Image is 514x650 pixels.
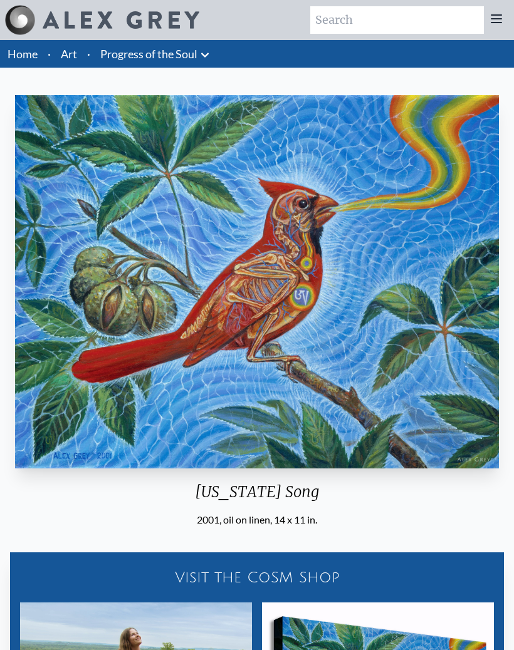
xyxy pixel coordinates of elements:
[100,45,197,63] a: Progress of the Soul
[43,40,56,68] li: ·
[82,40,95,68] li: ·
[15,557,499,597] a: Visit the CoSM Shop
[10,512,504,527] div: 2001, oil on linen, 14 x 11 in.
[15,95,499,468] img: Ohio-Song-2001-Alex-Grey-OG-watermarked.jpg
[310,6,484,34] input: Search
[10,482,504,512] div: [US_STATE] Song
[61,45,77,63] a: Art
[8,47,38,61] a: Home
